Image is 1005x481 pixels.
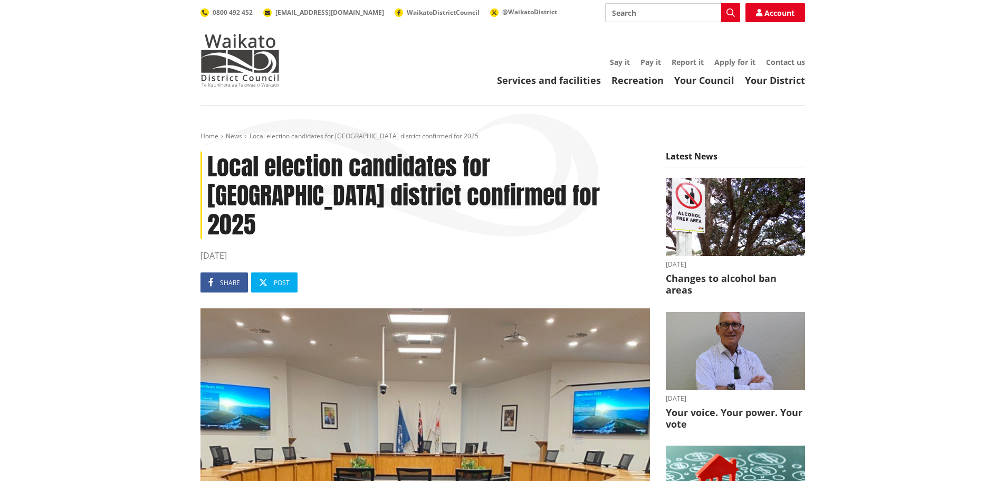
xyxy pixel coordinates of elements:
[200,249,650,262] time: [DATE]
[745,74,805,87] a: Your District
[263,8,384,17] a: [EMAIL_ADDRESS][DOMAIN_NAME]
[213,8,253,17] span: 0800 492 452
[610,57,630,67] a: Say it
[251,272,298,293] a: Post
[611,74,664,87] a: Recreation
[200,8,253,17] a: 0800 492 452
[274,278,290,287] span: Post
[666,273,805,296] h3: Changes to alcohol ban areas
[395,8,480,17] a: WaikatoDistrictCouncil
[640,57,661,67] a: Pay it
[672,57,704,67] a: Report it
[275,8,384,17] span: [EMAIL_ADDRESS][DOMAIN_NAME]
[666,395,805,402] time: [DATE]
[200,272,248,293] a: Share
[200,132,805,141] nav: breadcrumb
[220,278,240,287] span: Share
[666,261,805,268] time: [DATE]
[502,7,557,16] span: @WaikatoDistrict
[766,57,805,67] a: Contact us
[490,7,557,16] a: @WaikatoDistrict
[200,131,218,140] a: Home
[200,34,280,87] img: Waikato District Council - Te Kaunihera aa Takiwaa o Waikato
[250,131,478,140] span: Local election candidates for [GEOGRAPHIC_DATA] district confirmed for 2025
[497,74,601,87] a: Services and facilities
[666,312,805,430] a: [DATE] Your voice. Your power. Your vote
[666,178,805,296] a: [DATE] Changes to alcohol ban areas
[200,152,650,239] h1: Local election candidates for [GEOGRAPHIC_DATA] district confirmed for 2025
[407,8,480,17] span: WaikatoDistrictCouncil
[605,3,740,22] input: Search input
[666,152,805,167] h5: Latest News
[745,3,805,22] a: Account
[666,407,805,430] h3: Your voice. Your power. Your vote
[714,57,755,67] a: Apply for it
[666,178,805,257] img: Alcohol Control Bylaw adopted - August 2025 (2)
[674,74,734,87] a: Your Council
[666,312,805,391] img: Craig Hobbs
[226,131,242,140] a: News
